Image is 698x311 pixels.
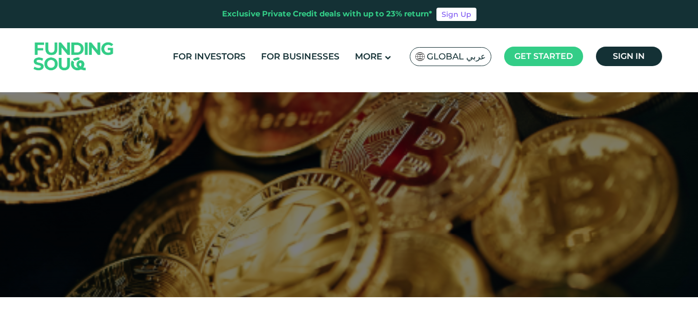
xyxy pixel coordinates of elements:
[436,8,476,21] a: Sign Up
[355,51,382,61] span: More
[24,30,124,82] img: Logo
[427,51,486,63] span: Global عربي
[170,48,248,65] a: For Investors
[222,8,432,20] div: Exclusive Private Credit deals with up to 23% return*
[258,48,342,65] a: For Businesses
[596,47,662,66] a: Sign in
[613,51,645,61] span: Sign in
[415,52,425,61] img: SA Flag
[514,51,573,61] span: Get started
